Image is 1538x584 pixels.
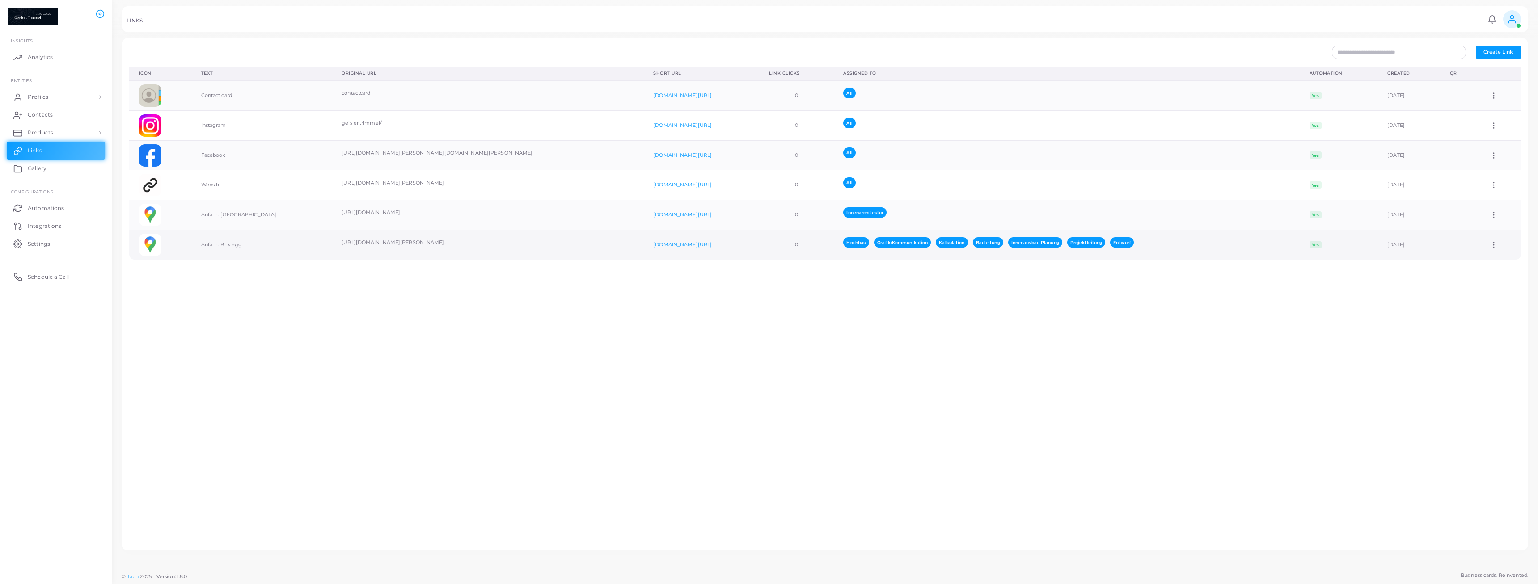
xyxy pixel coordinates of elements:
span: Profiles [28,93,48,101]
h5: LINKS [127,17,143,24]
th: Action [1480,67,1521,80]
div: Assigned To [843,70,1289,76]
div: Original URL [342,70,634,76]
p: geisler.trimmel/ [342,119,634,127]
span: Products [28,129,53,137]
span: Configurations [11,189,53,194]
span: Schedule a Call [28,273,69,281]
a: Tapni [127,573,140,580]
img: logo [8,8,58,25]
span: Yes [1310,151,1322,159]
td: 0 [759,80,833,110]
span: Automations [28,204,64,212]
div: Text [201,70,322,76]
span: Projektleitung [1067,237,1106,248]
a: [DOMAIN_NAME][URL] [653,152,712,158]
td: 0 [759,230,833,260]
div: QR [1450,70,1470,76]
p: [URL][DOMAIN_NAME][PERSON_NAME] [342,179,634,187]
img: googlemaps.png [139,234,161,256]
a: [DOMAIN_NAME][URL] [653,92,712,98]
p: [URL][DOMAIN_NAME][PERSON_NAME].. [342,239,634,246]
td: 0 [759,200,833,230]
span: Contacts [28,111,53,119]
span: Innenarchitektur [843,207,887,218]
td: [DATE] [1377,110,1440,140]
span: Grafik/Kommunikation [874,237,931,248]
img: customlink.png [139,174,161,196]
span: Yes [1310,92,1322,99]
div: Short URL [653,70,749,76]
img: instagram.png [139,114,161,137]
span: Create Link [1483,49,1513,55]
div: Created [1387,70,1430,76]
span: Innenausbau Planung [1008,237,1062,248]
span: Yes [1310,241,1322,248]
a: Settings [7,235,105,252]
img: contactcard.png [139,84,161,107]
span: Yes [1310,211,1322,218]
td: 0 [759,170,833,200]
a: Schedule a Call [7,268,105,286]
a: Analytics [7,48,105,66]
span: INSIGHTS [11,38,33,43]
a: Gallery [7,160,105,177]
a: Products [7,124,105,142]
a: Automations [7,199,105,217]
span: Settings [28,240,50,248]
p: contactcard [342,89,634,97]
td: [DATE] [1377,230,1440,260]
span: Version: 1.8.0 [156,573,187,580]
button: Create Link [1476,46,1521,59]
span: Kalkulation [936,237,968,248]
a: Links [7,142,105,160]
td: Contact card [191,80,332,110]
td: Anfahrt [GEOGRAPHIC_DATA] [191,200,332,230]
span: Links [28,147,42,155]
span: Integrations [28,222,61,230]
span: Entwurf [1110,237,1134,248]
span: All [843,118,855,128]
span: All [843,177,855,188]
a: [DOMAIN_NAME][URL] [653,241,712,248]
td: 0 [759,140,833,170]
td: Website [191,170,332,200]
span: ENTITIES [11,78,32,83]
p: [URL][DOMAIN_NAME] [342,209,634,216]
p: [URL][DOMAIN_NAME][PERSON_NAME][DOMAIN_NAME][PERSON_NAME] [342,149,634,157]
span: Business cards. Reinvented. [1461,571,1528,579]
div: Automation [1310,70,1368,76]
td: [DATE] [1377,140,1440,170]
a: [DOMAIN_NAME][URL] [653,211,712,218]
img: googlemaps.png [139,204,161,226]
img: facebook.png [139,144,161,167]
a: Contacts [7,106,105,124]
span: 2025 [140,573,151,580]
td: [DATE] [1377,170,1440,200]
a: [DOMAIN_NAME][URL] [653,122,712,128]
div: Link Clicks [769,70,824,76]
td: Instagram [191,110,332,140]
span: Hochbau [843,237,869,248]
a: Profiles [7,88,105,106]
div: Icon [139,70,182,76]
span: Bauleitung [973,237,1003,248]
span: Yes [1310,181,1322,189]
a: Integrations [7,217,105,235]
span: Gallery [28,164,46,172]
td: Anfahrt Brixlegg [191,230,332,260]
td: [DATE] [1377,200,1440,230]
a: [DOMAIN_NAME][URL] [653,181,712,188]
span: All [843,88,855,98]
span: © [122,573,187,580]
td: [DATE] [1377,80,1440,110]
span: Yes [1310,122,1322,129]
span: All [843,147,855,158]
td: 0 [759,110,833,140]
span: Analytics [28,53,53,61]
td: Facebook [191,140,332,170]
